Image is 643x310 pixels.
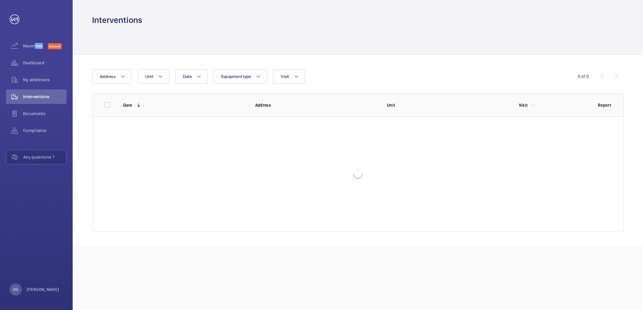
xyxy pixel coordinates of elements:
button: Address [92,69,132,84]
span: Documents [23,111,67,117]
span: Unit [145,74,153,79]
span: Address [100,74,116,79]
span: Visit [281,74,289,79]
p: [PERSON_NAME] [27,286,59,292]
p: Address [255,102,378,108]
button: Equipment type [214,69,267,84]
button: Unit [138,69,169,84]
span: Equipment type [221,74,251,79]
p: OG [13,286,18,292]
span: Maximize [23,43,35,49]
p: Unit [387,102,509,108]
p: Report [598,102,611,108]
span: Dashboard [23,60,67,66]
span: Compliance [23,128,67,134]
span: Date [183,74,192,79]
span: Discover [48,43,62,49]
span: Interventions [23,94,67,100]
h1: Interventions [92,15,142,26]
span: Beta [35,43,43,49]
p: Date [123,102,132,108]
div: 0 of 0 [578,73,589,79]
p: Visit [519,102,528,108]
button: Visit [273,69,305,84]
button: Date [175,69,208,84]
span: My addresses [23,77,67,83]
span: Any questions ? [23,154,66,160]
